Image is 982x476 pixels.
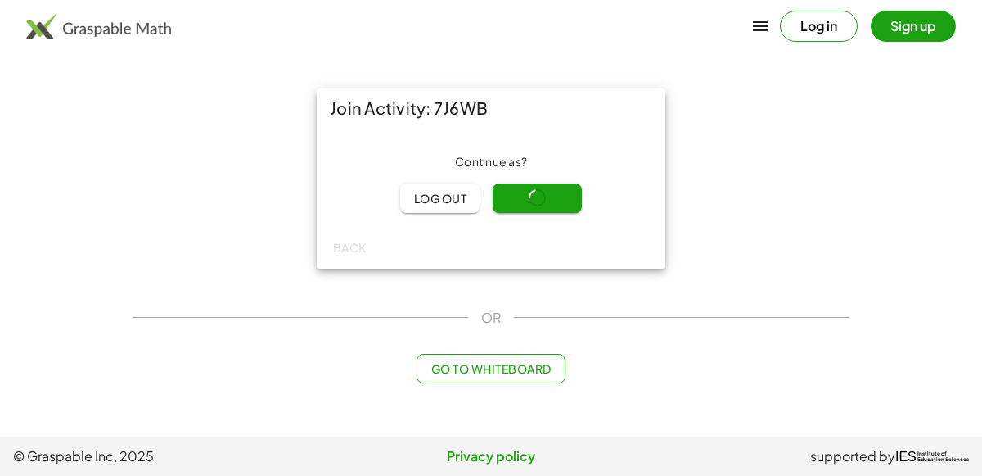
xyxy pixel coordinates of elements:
div: Join Activity: 7J6WB [317,88,665,128]
span: Institute of Education Sciences [917,451,969,463]
a: IESInstitute ofEducation Sciences [895,447,969,466]
button: Log in [780,11,858,42]
span: © Graspable Inc, 2025 [13,447,331,466]
a: Privacy policy [331,447,650,466]
span: Go to Whiteboard [430,361,551,376]
span: supported by [810,447,895,466]
span: Log out [413,191,466,206]
span: IES [895,449,917,465]
button: Go to Whiteboard [417,354,565,383]
button: Sign up [871,11,956,42]
span: OR [481,308,501,328]
div: Continue as ? [330,154,652,170]
button: Log out [400,184,480,213]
